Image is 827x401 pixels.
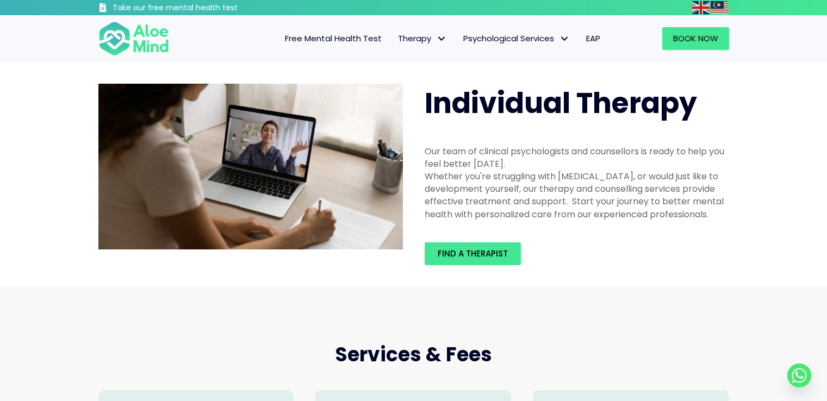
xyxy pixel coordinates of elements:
[398,33,447,44] span: Therapy
[586,33,600,44] span: EAP
[425,242,521,265] a: Find a therapist
[711,1,728,14] img: ms
[711,1,729,14] a: Malay
[335,341,492,368] span: Services & Fees
[787,364,811,387] a: Whatsapp
[425,170,729,221] div: Whether you're struggling with [MEDICAL_DATA], or would just like to development yourself, our th...
[98,3,296,15] a: Take our free mental health test
[113,3,296,14] h3: Take our free mental health test
[425,145,729,170] div: Our team of clinical psychologists and counsellors is ready to help you feel better [DATE].
[434,31,450,47] span: Therapy: submenu
[277,27,390,50] a: Free Mental Health Test
[425,83,697,123] span: Individual Therapy
[578,27,608,50] a: EAP
[557,31,573,47] span: Psychological Services: submenu
[183,27,608,50] nav: Menu
[285,33,382,44] span: Free Mental Health Test
[455,27,578,50] a: Psychological ServicesPsychological Services: submenu
[673,33,718,44] span: Book Now
[692,1,711,14] a: English
[390,27,455,50] a: TherapyTherapy: submenu
[662,27,729,50] a: Book Now
[438,248,508,259] span: Find a therapist
[463,33,570,44] span: Psychological Services
[98,21,169,57] img: Aloe mind Logo
[692,1,710,14] img: en
[98,84,403,250] img: Therapy online individual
